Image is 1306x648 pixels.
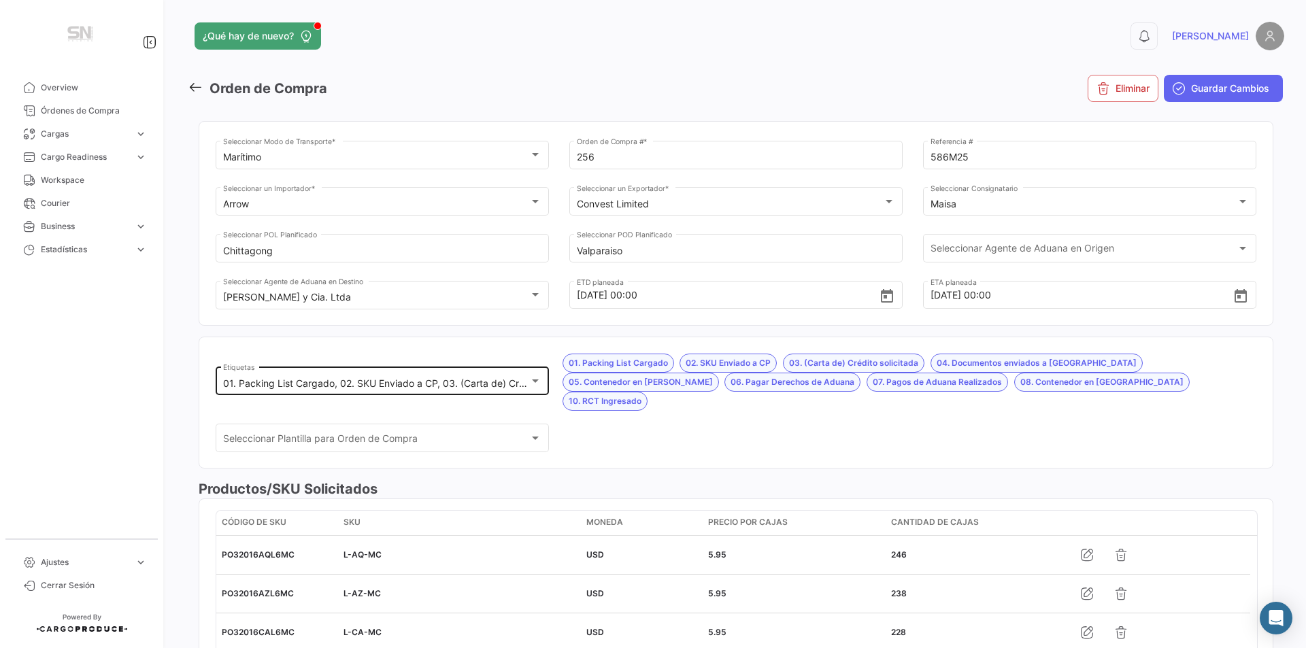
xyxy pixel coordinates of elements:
button: Open calendar [879,288,895,303]
span: 5.95 [708,588,726,598]
button: Guardar Cambios [1164,75,1283,102]
span: Overview [41,82,147,94]
a: Overview [11,76,152,99]
a: Órdenes de Compra [11,99,152,122]
mat-select-trigger: [PERSON_NAME] y Cia. Ltda [223,291,351,303]
span: USD [586,627,604,637]
span: 228 [891,627,906,637]
span: Precio por Cajas [708,516,788,528]
div: Abrir Intercom Messenger [1260,602,1292,634]
input: Escriba para buscar... [577,245,896,257]
span: expand_more [135,220,147,233]
button: Eliminar [1088,75,1158,102]
h3: Productos/SKU Solicitados [199,479,1273,498]
span: SKU [344,516,361,528]
span: PO32016CAL6MC [222,627,295,637]
img: placeholder-user.png [1256,22,1284,50]
mat-select-trigger: Marítimo [223,151,261,163]
span: 238 [891,588,907,598]
button: ¿Qué hay de nuevo? [195,22,321,50]
input: Seleccionar una fecha [931,271,1233,319]
span: Ajustes [41,556,129,568]
span: 5.95 [708,627,726,637]
span: 07. Pagos de Aduana Realizados [873,376,1002,388]
span: 246 [891,549,907,560]
span: L-CA-MC [344,627,382,637]
span: Cargo Readiness [41,151,129,163]
span: 10. RCT Ingresado [569,395,641,407]
span: 01. Packing List Cargado [569,357,668,369]
datatable-header-cell: Moneda [581,511,703,535]
datatable-header-cell: Código de SKU [216,511,338,535]
img: Manufactura+Logo.png [48,16,116,54]
a: Workspace [11,169,152,192]
datatable-header-cell: SKU [338,511,582,535]
span: 05. Contenedor en [PERSON_NAME] [569,376,713,388]
span: Moneda [586,516,623,528]
span: USD [586,549,604,560]
span: expand_more [135,556,147,568]
input: Escriba para buscar... [223,245,542,257]
span: Cargas [41,128,129,140]
span: Órdenes de Compra [41,105,147,117]
span: 08. Contenedor en [GEOGRAPHIC_DATA] [1020,376,1184,388]
input: Seleccionar una fecha [577,271,880,319]
span: L-AQ-MC [344,549,382,560]
mat-select-trigger: Maisa [931,198,956,209]
span: expand_more [135,243,147,256]
span: 5.95 [708,549,726,560]
span: Business [41,220,129,233]
span: [PERSON_NAME] [1172,29,1249,43]
span: Cerrar Sesión [41,579,147,592]
h3: Orden de Compra [210,79,327,99]
span: PO32016AQL6MC [222,549,295,560]
span: Código de SKU [222,516,286,528]
span: Guardar Cambios [1191,82,1269,95]
span: Estadísticas [41,243,129,256]
span: expand_more [135,151,147,163]
span: Courier [41,197,147,209]
button: Open calendar [1233,288,1249,303]
a: Courier [11,192,152,215]
span: Cantidad de Cajas [891,516,979,528]
span: Workspace [41,174,147,186]
span: 03. (Carta de) Crédito solicitada [789,357,918,369]
span: L-AZ-MC [344,588,381,598]
span: Seleccionar Plantilla para Orden de Compra [223,435,530,447]
span: Seleccionar Agente de Aduana en Origen [931,245,1237,257]
span: 02. SKU Enviado a CP [686,357,771,369]
span: 06. Pagar Derechos de Aduana [731,376,854,388]
span: PO32016AZL6MC [222,588,294,598]
mat-select-trigger: Convest Limited [577,198,649,209]
mat-select-trigger: Arrow [223,198,249,209]
span: 04. Documentos enviados a [GEOGRAPHIC_DATA] [937,357,1137,369]
span: expand_more [135,128,147,140]
span: ¿Qué hay de nuevo? [203,29,294,43]
span: USD [586,588,604,598]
